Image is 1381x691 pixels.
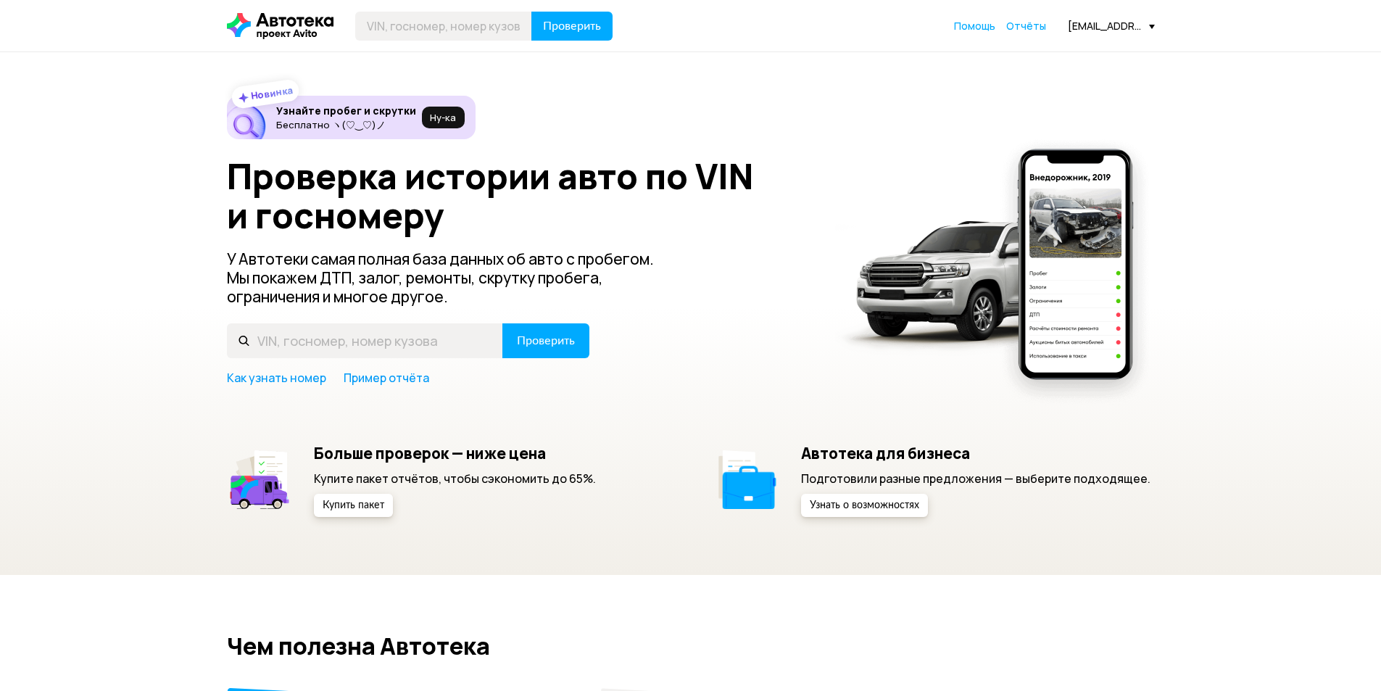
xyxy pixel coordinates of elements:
p: Купите пакет отчётов, чтобы сэкономить до 65%. [314,471,596,487]
h5: Автотека для бизнеса [801,444,1150,463]
span: Купить пакет [323,500,384,510]
button: Проверить [531,12,613,41]
button: Проверить [502,323,589,358]
a: Пример отчёта [344,370,429,386]
span: Проверить [543,20,601,32]
p: У Автотеки самая полная база данных об авто с пробегом. Мы покажем ДТП, залог, ремонты, скрутку п... [227,249,678,306]
button: Узнать о возможностях [801,494,928,517]
h2: Чем полезна Автотека [227,633,1155,659]
h6: Узнайте пробег и скрутки [276,104,416,117]
a: Помощь [954,19,995,33]
span: Ну‑ка [430,112,456,123]
div: [EMAIL_ADDRESS][DOMAIN_NAME] [1068,19,1155,33]
h5: Больше проверок — ниже цена [314,444,596,463]
p: Подготовили разные предложения — выберите подходящее. [801,471,1150,487]
h1: Проверка истории авто по VIN и госномеру [227,157,816,235]
p: Бесплатно ヽ(♡‿♡)ノ [276,119,416,131]
button: Купить пакет [314,494,393,517]
strong: Новинка [249,83,294,102]
input: VIN, госномер, номер кузова [227,323,503,358]
a: Отчёты [1006,19,1046,33]
span: Проверить [517,335,575,347]
span: Узнать о возможностях [810,500,919,510]
a: Как узнать номер [227,370,326,386]
input: VIN, госномер, номер кузова [355,12,532,41]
